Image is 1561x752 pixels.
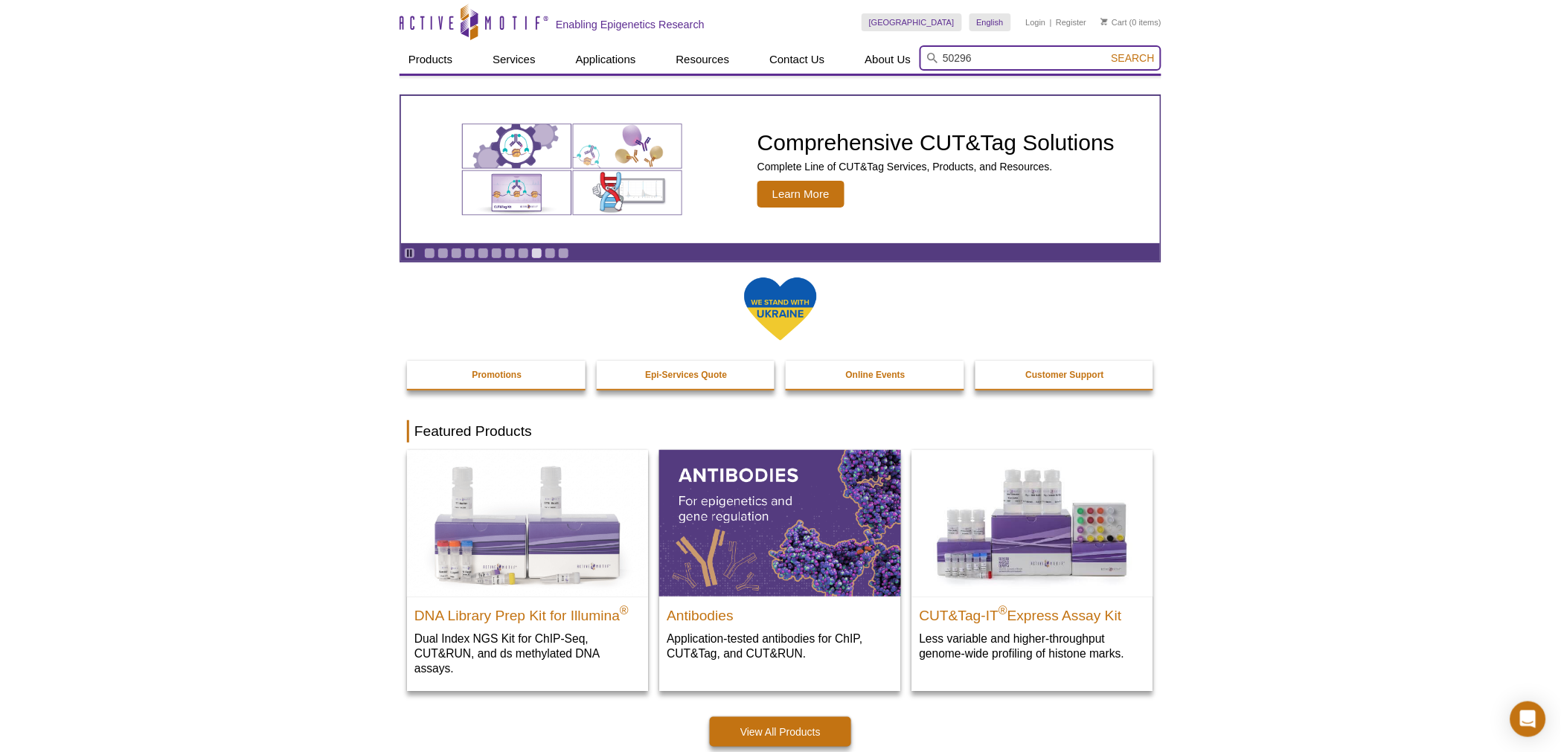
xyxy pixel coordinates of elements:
[491,248,502,259] a: Go to slide 6
[1050,13,1052,31] li: |
[667,45,739,74] a: Resources
[400,45,461,74] a: Products
[1101,17,1127,28] a: Cart
[862,13,962,31] a: [GEOGRAPHIC_DATA]
[1026,370,1104,380] strong: Customer Support
[757,181,844,208] span: Learn More
[401,96,1160,243] a: Various genetic charts and diagrams. Comprehensive CUT&Tag Solutions Complete Line of CUT&Tag Ser...
[407,420,1154,443] h2: Featured Products
[407,361,587,389] a: Promotions
[659,450,900,596] img: All Antibodies
[710,717,851,747] a: View All Products
[437,248,449,259] a: Go to slide 2
[760,45,833,74] a: Contact Us
[472,370,522,380] strong: Promotions
[645,370,727,380] strong: Epi-Services Quote
[999,604,1007,617] sup: ®
[1510,701,1546,737] div: Open Intercom Messenger
[504,248,516,259] a: Go to slide 7
[667,601,893,623] h2: Antibodies
[975,361,1155,389] a: Customer Support
[912,450,1153,596] img: CUT&Tag-IT® Express Assay Kit
[567,45,645,74] a: Applications
[920,631,1146,661] p: Less variable and higher-throughput genome-wide profiling of histone marks​.
[620,604,629,617] sup: ®
[414,631,641,676] p: Dual Index NGS Kit for ChIP-Seq, CUT&RUN, and ds methylated DNA assays.
[969,13,1011,31] a: English
[464,248,475,259] a: Go to slide 4
[757,132,1115,154] h2: Comprehensive CUT&Tag Solutions
[407,450,648,596] img: DNA Library Prep Kit for Illumina
[484,45,545,74] a: Services
[856,45,920,74] a: About Us
[461,123,684,216] img: Various genetic charts and diagrams.
[404,248,415,259] a: Toggle autoplay
[451,248,462,259] a: Go to slide 3
[912,450,1153,675] a: CUT&Tag-IT® Express Assay Kit CUT&Tag-IT®Express Assay Kit Less variable and higher-throughput ge...
[545,248,556,259] a: Go to slide 10
[920,601,1146,623] h2: CUT&Tag-IT Express Assay Kit
[1107,51,1159,65] button: Search
[846,370,905,380] strong: Online Events
[667,631,893,661] p: Application-tested antibodies for ChIP, CUT&Tag, and CUT&RUN.
[743,276,818,342] img: We Stand With Ukraine
[1101,18,1108,25] img: Your Cart
[1026,17,1046,28] a: Login
[407,450,648,690] a: DNA Library Prep Kit for Illumina DNA Library Prep Kit for Illumina® Dual Index NGS Kit for ChIP-...
[556,18,705,31] h2: Enabling Epigenetics Research
[1101,13,1161,31] li: (0 items)
[558,248,569,259] a: Go to slide 11
[757,160,1115,173] p: Complete Line of CUT&Tag Services, Products, and Resources.
[786,361,966,389] a: Online Events
[401,96,1160,243] article: Comprehensive CUT&Tag Solutions
[1112,52,1155,64] span: Search
[920,45,1161,71] input: Keyword, Cat. No.
[1056,17,1086,28] a: Register
[424,248,435,259] a: Go to slide 1
[659,450,900,675] a: All Antibodies Antibodies Application-tested antibodies for ChIP, CUT&Tag, and CUT&RUN.
[414,601,641,623] h2: DNA Library Prep Kit for Illumina
[597,361,777,389] a: Epi-Services Quote
[518,248,529,259] a: Go to slide 8
[478,248,489,259] a: Go to slide 5
[531,248,542,259] a: Go to slide 9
